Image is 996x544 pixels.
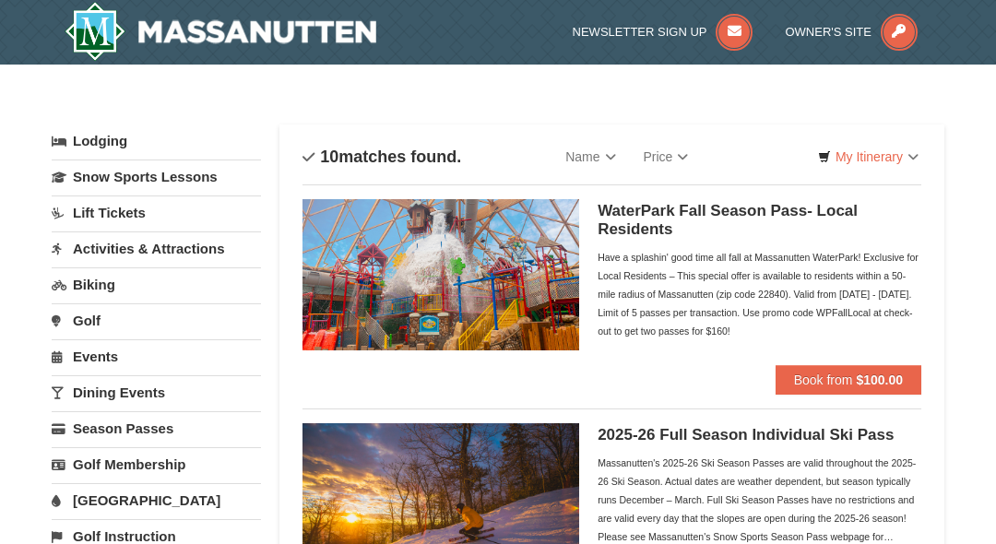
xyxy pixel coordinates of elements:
a: Newsletter Sign Up [573,25,753,39]
a: Owner's Site [785,25,918,39]
span: Newsletter Sign Up [573,25,707,39]
a: Lift Tickets [52,195,261,230]
span: 10 [320,148,338,166]
a: Price [630,138,703,175]
a: Golf Membership [52,447,261,481]
a: Snow Sports Lessons [52,160,261,194]
a: Biking [52,267,261,302]
button: Book from $100.00 [776,365,921,395]
h5: WaterPark Fall Season Pass- Local Residents [598,202,921,239]
a: Season Passes [52,411,261,445]
h4: matches found. [302,148,461,166]
span: Book from [794,373,853,387]
a: My Itinerary [806,143,931,171]
a: Events [52,339,261,373]
a: Massanutten Resort [65,2,376,61]
a: Activities & Attractions [52,231,261,266]
a: [GEOGRAPHIC_DATA] [52,483,261,517]
a: Dining Events [52,375,261,409]
div: Have a splashin' good time all fall at Massanutten WaterPark! Exclusive for Local Residents – Thi... [598,248,921,340]
img: Massanutten Resort Logo [65,2,376,61]
span: Owner's Site [785,25,871,39]
h5: 2025-26 Full Season Individual Ski Pass [598,426,921,444]
a: Name [551,138,629,175]
a: Lodging [52,124,261,158]
strong: $100.00 [856,373,903,387]
a: Golf [52,303,261,337]
img: 6619937-212-8c750e5f.jpg [302,199,579,350]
